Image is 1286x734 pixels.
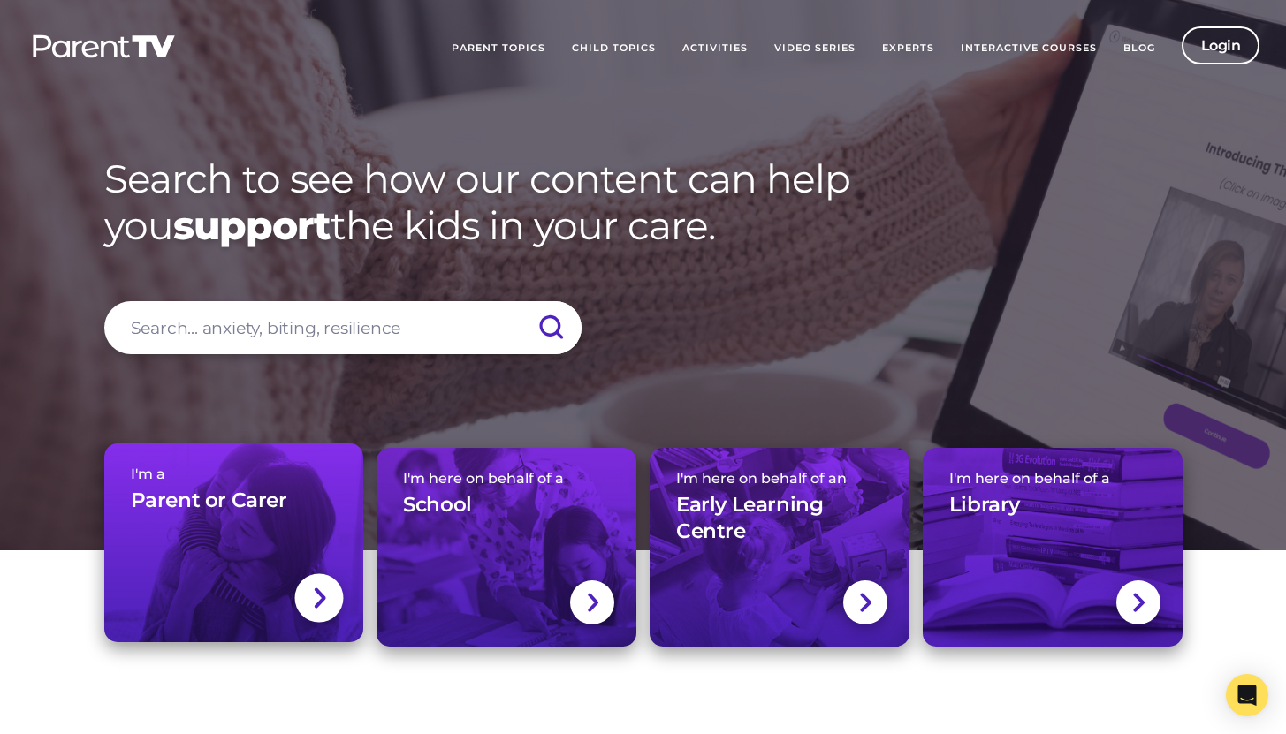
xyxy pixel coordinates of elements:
a: Video Series [761,26,869,71]
span: I'm here on behalf of a [949,470,1156,487]
a: Interactive Courses [947,26,1110,71]
a: I'm aParent or Carer [104,443,364,642]
a: Child Topics [559,26,669,71]
h3: School [403,492,472,518]
a: Experts [869,26,947,71]
a: Blog [1110,26,1168,71]
div: Open Intercom Messenger [1226,674,1268,716]
a: I'm here on behalf of aLibrary [923,448,1183,647]
a: Login [1182,26,1260,64]
img: svg+xml;base64,PHN2ZyBlbmFibGUtYmFja2dyb3VuZD0ibmV3IDAgMCAxNC44IDI1LjciIHZpZXdCb3g9IjAgMCAxNC44ID... [858,591,871,614]
input: Search... anxiety, biting, resilience [104,301,582,354]
span: I'm here on behalf of a [403,470,610,487]
a: Activities [669,26,761,71]
h3: Early Learning Centre [676,492,883,545]
img: svg+xml;base64,PHN2ZyBlbmFibGUtYmFja2dyb3VuZD0ibmV3IDAgMCAxNC44IDI1LjciIHZpZXdCb3g9IjAgMCAxNC44ID... [1131,591,1145,614]
a: I'm here on behalf of anEarly Learning Centre [650,448,909,647]
h3: Parent or Carer [131,488,287,514]
img: parenttv-logo-white.4c85aaf.svg [31,34,177,59]
h3: Library [949,492,1020,518]
input: Submit [520,301,582,354]
img: svg+xml;base64,PHN2ZyBlbmFibGUtYmFja2dyb3VuZD0ibmV3IDAgMCAxNC44IDI1LjciIHZpZXdCb3g9IjAgMCAxNC44ID... [312,586,326,611]
strong: support [173,201,331,249]
span: I'm a [131,465,338,482]
a: Parent Topics [438,26,559,71]
img: svg+xml;base64,PHN2ZyBlbmFibGUtYmFja2dyb3VuZD0ibmV3IDAgMCAxNC44IDI1LjciIHZpZXdCb3g9IjAgMCAxNC44ID... [586,591,599,614]
a: I'm here on behalf of aSchool [377,448,636,647]
h1: Search to see how our content can help you the kids in your care. [104,155,1183,249]
span: I'm here on behalf of an [676,470,883,487]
